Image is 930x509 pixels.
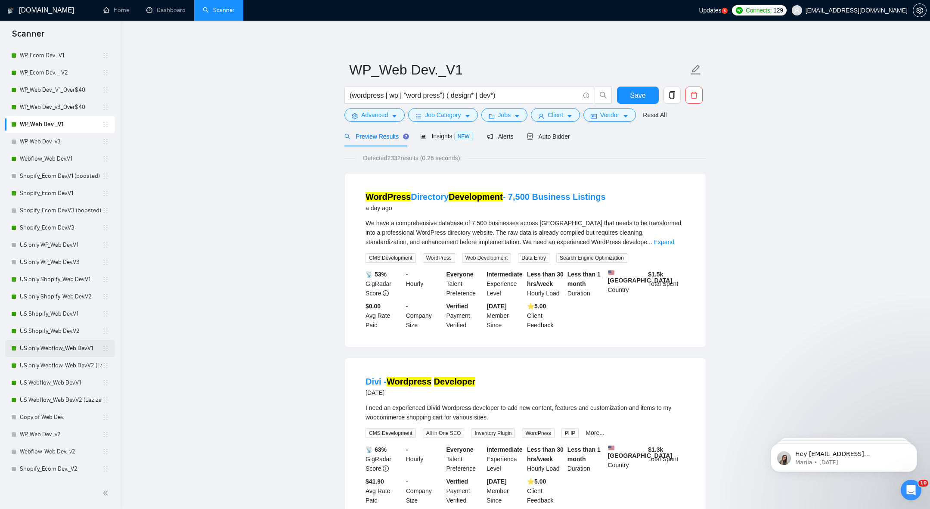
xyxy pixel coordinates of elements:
[20,133,102,150] a: WP_Web Dev._v3
[522,428,554,438] span: WordPress
[20,323,102,340] a: US Shopify_Web Dev.V2
[595,91,611,99] span: search
[20,443,102,460] a: Webflow_Web Dev._v2
[5,236,115,254] li: US only WP_Web Dev.V1
[366,218,685,247] div: We have a comprehensive database of 7,500 businesses across the United States that needs to be tr...
[20,202,102,219] a: Shopify_Ecom Dev.V3 (boosted)
[20,271,102,288] a: US only Shopify_Web Dev.V1
[685,87,703,104] button: delete
[102,87,109,93] span: holder
[344,133,406,140] span: Preview Results
[465,113,471,119] span: caret-down
[527,271,564,287] b: Less than 30 hrs/week
[408,108,477,122] button: barsJob Categorycaret-down
[352,113,358,119] span: setting
[20,426,102,443] a: WP_Web Dev._v2
[600,110,619,120] span: Vendor
[102,379,109,386] span: holder
[525,445,566,473] div: Hourly Load
[5,426,115,443] li: WP_Web Dev._v2
[485,445,525,473] div: Experience Level
[391,113,397,119] span: caret-down
[361,110,388,120] span: Advanced
[606,445,647,473] div: Country
[5,64,115,81] li: WP_Ecom Dev. _ V2
[5,81,115,99] li: WP_Web Dev._V1_Over$40
[344,108,405,122] button: settingAdvancedcaret-down
[913,7,926,14] span: setting
[20,64,102,81] a: WP_Ecom Dev. _ V2
[561,428,579,438] span: PHP
[20,47,102,64] a: WP_Ecom Dev._V1
[406,478,408,485] b: -
[103,6,129,14] a: homeHome
[487,446,522,453] b: Intermediate
[20,357,102,374] a: US only Webflow_Web Dev.V2 (Laziza AI)
[415,113,422,119] span: bars
[20,236,102,254] a: US only WP_Web Dev.V1
[646,270,687,298] div: Total Spent
[514,113,520,119] span: caret-down
[102,224,109,231] span: holder
[527,133,533,140] span: robot
[5,374,115,391] li: US Webflow_Web Dev.V1
[5,323,115,340] li: US Shopify_Web Dev.V2
[5,305,115,323] li: US Shopify_Web Dev.V1
[102,173,109,180] span: holder
[623,113,629,119] span: caret-down
[102,121,109,128] span: holder
[462,253,512,263] span: Web Development
[102,310,109,317] span: holder
[630,90,645,101] span: Save
[366,253,416,263] span: CMS Development
[406,303,408,310] b: -
[383,466,389,472] span: info-circle
[538,113,544,119] span: user
[102,431,109,438] span: holder
[446,271,474,278] b: Everyone
[608,445,673,459] b: [GEOGRAPHIC_DATA]
[690,64,701,75] span: edit
[648,271,663,278] b: $ 1.5k
[349,59,688,81] input: Scanner name...
[20,288,102,305] a: US only Shopify_Web Dev.V2
[350,90,580,101] input: Search Freelance Jobs...
[591,113,597,119] span: idcard
[404,270,445,298] div: Hourly
[5,202,115,219] li: Shopify_Ecom Dev.V3 (boosted)
[643,110,666,120] a: Reset All
[664,91,680,99] span: copy
[102,489,111,497] span: double-left
[102,466,109,472] span: holder
[20,374,102,391] a: US Webflow_Web Dev.V1
[527,446,564,462] b: Less than 30 hrs/week
[5,443,115,460] li: Webflow_Web Dev._v2
[406,446,408,453] b: -
[617,87,659,104] button: Save
[102,52,109,59] span: holder
[654,239,674,245] a: Expand
[20,150,102,168] a: Webflow_Web Dev.V1
[722,8,728,14] a: 5
[485,477,525,505] div: Member Since
[913,3,927,17] button: setting
[364,301,404,330] div: Avg Rate Paid
[366,388,475,398] div: [DATE]
[5,460,115,478] li: Shopify_Ecom Dev._V2
[583,93,589,98] span: info-circle
[5,409,115,426] li: Copy of Web Dev.
[556,253,627,263] span: Search Engine Optimization
[758,425,930,486] iframe: Intercom notifications message
[487,303,506,310] b: [DATE]
[102,345,109,352] span: holder
[446,446,474,453] b: Everyone
[566,270,606,298] div: Duration
[595,87,612,104] button: search
[5,254,115,271] li: US only WP_Web Dev.V3
[366,192,411,202] mark: WordPress
[736,7,743,14] img: upwork-logo.png
[723,9,725,13] text: 5
[102,328,109,335] span: holder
